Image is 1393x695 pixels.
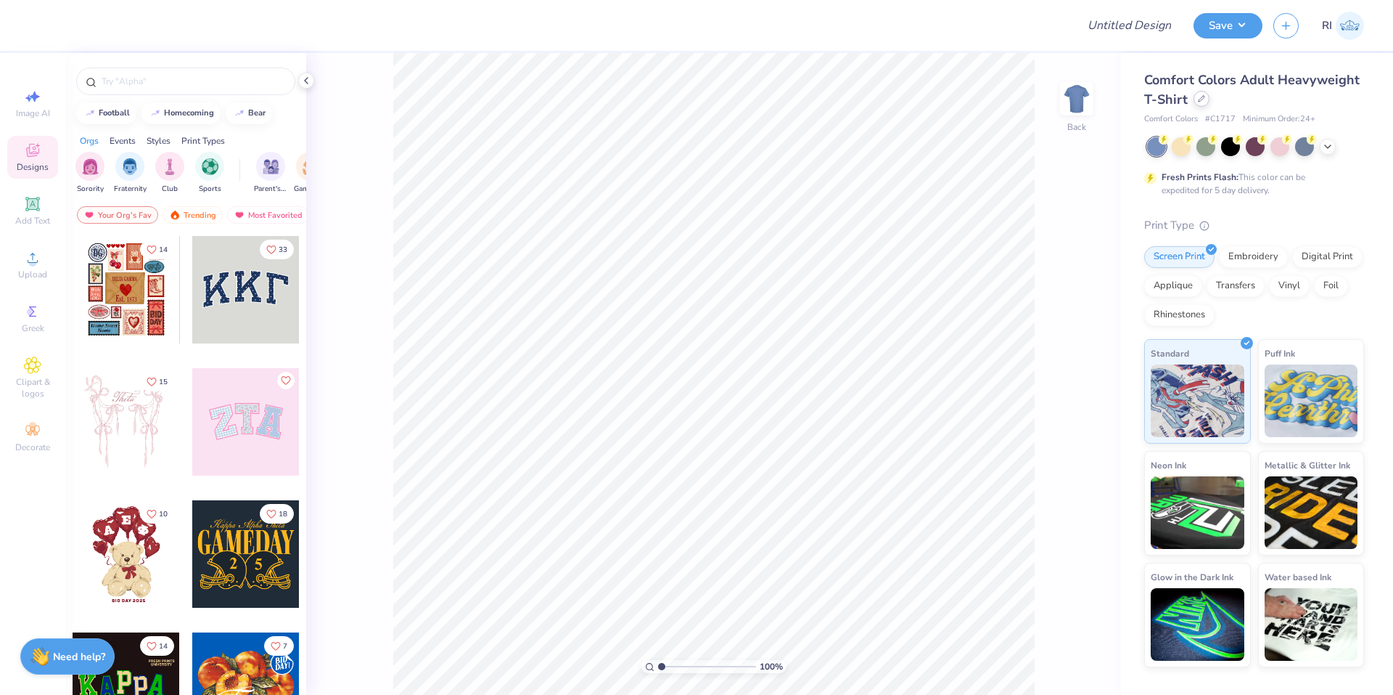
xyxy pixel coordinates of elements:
a: RI [1322,12,1364,40]
span: Puff Ink [1265,346,1295,361]
span: Clipart & logos [7,376,58,399]
div: Vinyl [1269,275,1310,297]
img: trend_line.gif [234,109,245,118]
img: Sports Image [202,158,218,175]
div: filter for Sports [195,152,224,195]
img: Club Image [162,158,178,175]
span: Comfort Colors [1144,113,1198,126]
span: Sorority [77,184,104,195]
img: Metallic & Glitter Ink [1265,476,1358,549]
button: Like [277,372,295,389]
span: Comfort Colors Adult Heavyweight T-Shirt [1144,71,1360,108]
span: Fraternity [114,184,147,195]
span: Game Day [294,184,327,195]
span: Sports [199,184,221,195]
button: bear [226,102,272,124]
span: Glow in the Dark Ink [1151,569,1233,585]
span: Minimum Order: 24 + [1243,113,1315,126]
span: 18 [279,511,287,518]
img: Back [1062,84,1091,113]
span: 100 % [760,660,783,673]
span: Designs [17,161,49,173]
input: Try "Alpha" [100,74,286,89]
img: Sorority Image [82,158,99,175]
img: most_fav.gif [83,210,95,220]
img: Puff Ink [1265,365,1358,437]
button: Like [140,636,174,656]
span: 14 [159,643,168,650]
span: Add Text [15,215,50,227]
div: Back [1067,121,1086,134]
span: Image AI [16,107,50,119]
span: Metallic & Glitter Ink [1265,458,1350,473]
img: trend_line.gif [84,109,96,118]
div: Your Org's Fav [77,206,158,224]
button: Like [260,504,294,524]
span: Upload [18,269,47,280]
input: Untitled Design [1076,11,1183,40]
span: Decorate [15,442,50,453]
img: most_fav.gif [234,210,245,220]
button: Like [264,636,294,656]
div: Embroidery [1219,246,1288,268]
div: Trending [163,206,223,224]
img: Water based Ink [1265,588,1358,661]
div: filter for Parent's Weekend [254,152,287,195]
span: Water based Ink [1265,569,1331,585]
span: Parent's Weekend [254,184,287,195]
button: Like [140,504,174,524]
div: filter for Fraternity [114,152,147,195]
span: Neon Ink [1151,458,1186,473]
div: Print Types [181,134,225,147]
img: Renz Ian Igcasenza [1336,12,1364,40]
span: 15 [159,378,168,386]
div: Transfers [1207,275,1265,297]
div: filter for Game Day [294,152,327,195]
span: Club [162,184,178,195]
div: Applique [1144,275,1202,297]
div: Most Favorited [227,206,309,224]
button: Save [1193,13,1262,38]
img: Standard [1151,365,1244,437]
span: 10 [159,511,168,518]
div: Rhinestones [1144,304,1215,326]
div: filter for Club [155,152,184,195]
strong: Fresh Prints Flash: [1162,171,1238,183]
strong: Need help? [53,650,105,664]
div: Print Type [1144,217,1364,234]
div: Foil [1314,275,1348,297]
div: filter for Sorority [75,152,104,195]
div: bear [248,109,266,117]
div: This color can be expedited for 5 day delivery. [1162,171,1340,197]
span: 14 [159,246,168,253]
button: filter button [75,152,104,195]
div: homecoming [164,109,214,117]
img: Fraternity Image [122,158,138,175]
img: Glow in the Dark Ink [1151,588,1244,661]
span: # C1717 [1205,113,1236,126]
span: 33 [279,246,287,253]
span: 7 [283,643,287,650]
span: Standard [1151,346,1189,361]
img: trend_line.gif [149,109,161,118]
button: filter button [294,152,327,195]
span: Greek [22,322,44,334]
div: Styles [147,134,170,147]
span: RI [1322,17,1332,34]
div: Events [110,134,136,147]
button: Like [140,240,174,259]
img: Game Day Image [303,158,319,175]
button: filter button [254,152,287,195]
div: Digital Print [1292,246,1363,268]
img: Parent's Weekend Image [263,158,279,175]
button: Like [260,240,294,259]
button: filter button [195,152,224,195]
button: filter button [114,152,147,195]
div: Orgs [80,134,99,147]
button: Like [140,372,174,391]
img: Neon Ink [1151,476,1244,549]
div: Screen Print [1144,246,1215,268]
button: filter button [155,152,184,195]
button: homecoming [141,102,221,124]
div: football [99,109,130,117]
